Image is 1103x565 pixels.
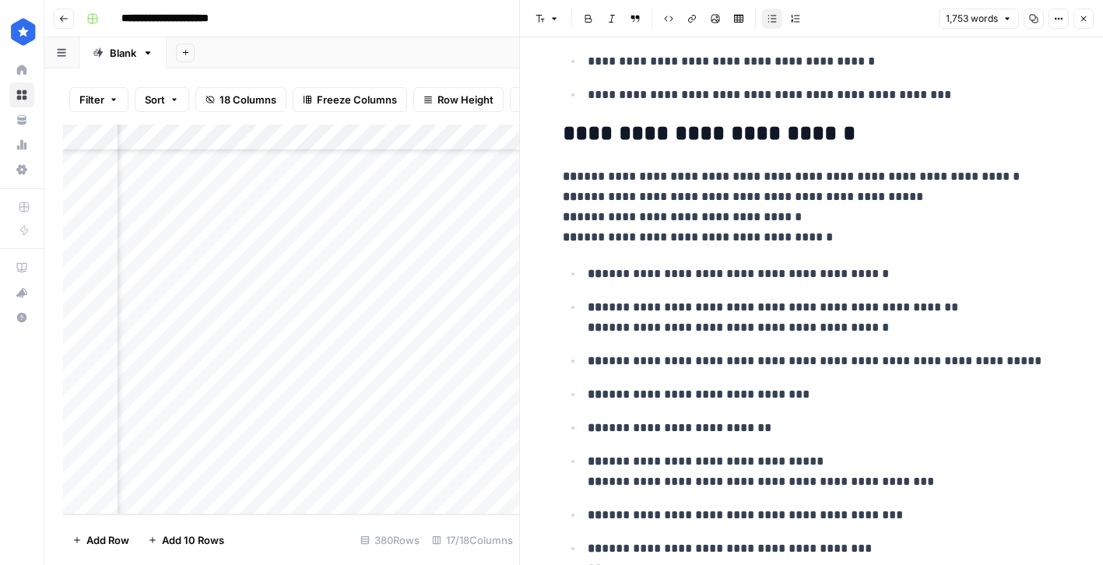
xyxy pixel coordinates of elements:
button: Sort [135,87,189,112]
span: Filter [79,92,104,107]
button: Add 10 Rows [139,528,234,553]
span: Row Height [437,92,494,107]
button: Workspace: ConsumerAffairs [9,12,34,51]
a: Home [9,58,34,82]
button: What's new? [9,280,34,305]
a: AirOps Academy [9,255,34,280]
div: Blank [110,45,136,61]
a: Blank [79,37,167,68]
a: Browse [9,82,34,107]
a: Settings [9,157,34,182]
a: Your Data [9,107,34,132]
span: Sort [145,92,165,107]
div: 17/18 Columns [426,528,519,553]
span: Freeze Columns [317,92,397,107]
button: Freeze Columns [293,87,407,112]
a: Usage [9,132,34,157]
div: What's new? [10,281,33,304]
span: Add 10 Rows [162,532,224,548]
button: Row Height [413,87,504,112]
button: 1,753 words [939,9,1019,29]
button: Filter [69,87,128,112]
span: Add Row [86,532,129,548]
button: 18 Columns [195,87,286,112]
img: ConsumerAffairs Logo [9,18,37,46]
div: 380 Rows [354,528,426,553]
button: Add Row [63,528,139,553]
span: 1,753 words [946,12,998,26]
button: Help + Support [9,305,34,330]
span: 18 Columns [220,92,276,107]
